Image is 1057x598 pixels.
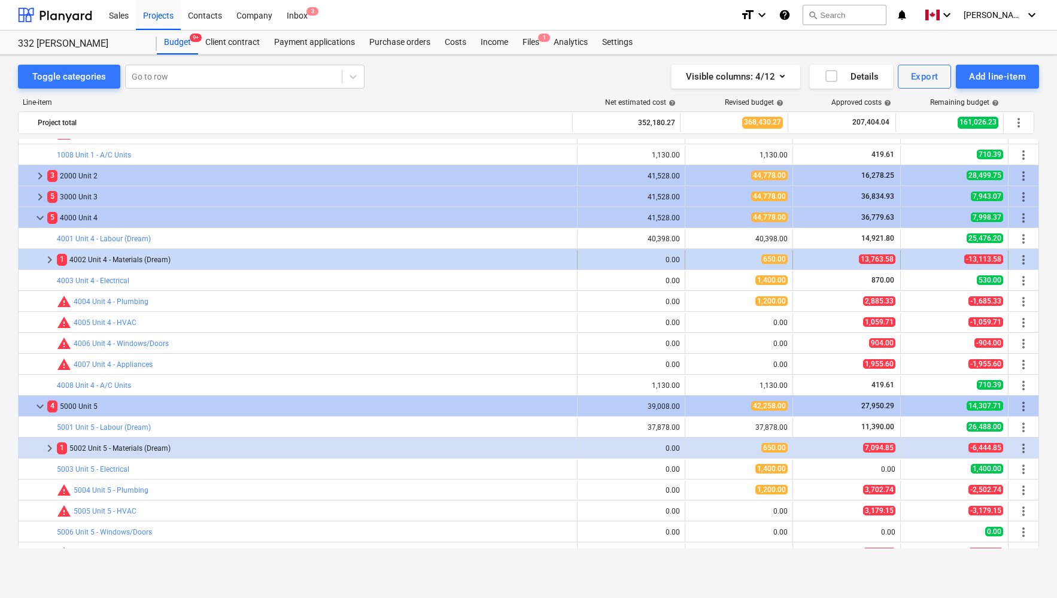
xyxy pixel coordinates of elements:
[751,401,788,411] span: 42,258.00
[690,151,788,159] div: 1,130.00
[863,317,895,327] span: 1,059.71
[47,187,572,207] div: 3000 Unit 3
[267,31,362,54] a: Payment applications
[438,31,473,54] div: Costs
[870,150,895,159] span: 419.61
[582,381,680,390] div: 1,130.00
[969,69,1026,84] div: Add line-item
[47,166,572,186] div: 2000 Unit 2
[582,151,680,159] div: 1,130.00
[57,151,131,159] a: 1008 Unit 1 - A/C Units
[863,296,895,306] span: 2,885.33
[860,234,895,242] span: 14,921.80
[774,99,783,107] span: help
[968,443,1003,453] span: -6,444.85
[863,359,895,369] span: 1,955.60
[779,8,791,22] i: Knowledge base
[968,548,1003,557] span: -2,163.95
[742,117,783,128] span: 368,430.27
[968,359,1003,369] span: -1,955.60
[869,338,895,348] span: 904.00
[755,275,788,285] span: 1,400.00
[882,99,891,107] span: help
[1016,441,1031,456] span: More actions
[690,339,788,348] div: 0.00
[57,277,129,285] a: 4003 Unit 4 - Electrical
[33,190,47,204] span: keyboard_arrow_right
[860,402,895,410] span: 27,950.29
[157,31,198,54] a: Budget9+
[672,65,800,89] button: Visible columns:4/12
[690,235,788,243] div: 40,398.00
[863,485,895,494] span: 3,702.74
[47,208,572,227] div: 4000 Unit 4
[582,339,680,348] div: 0.00
[57,254,67,265] span: 1
[33,399,47,414] span: keyboard_arrow_down
[582,360,680,369] div: 0.00
[751,171,788,180] span: 44,778.00
[57,250,572,269] div: 4002 Unit 4 - Materials (Dream)
[898,65,952,89] button: Export
[690,360,788,369] div: 0.00
[473,31,515,54] a: Income
[958,117,998,128] span: 161,026.23
[911,69,938,84] div: Export
[515,31,546,54] div: Files
[1016,357,1031,372] span: More actions
[306,7,318,16] span: 3
[1016,253,1031,267] span: More actions
[1016,274,1031,288] span: More actions
[362,31,438,54] a: Purchase orders
[1016,525,1031,539] span: More actions
[582,298,680,306] div: 0.00
[74,339,169,348] a: 4006 Unit 4 - Windows/Doors
[582,235,680,243] div: 40,398.00
[32,69,106,84] div: Toggle categories
[863,506,895,515] span: 3,179.15
[42,441,57,456] span: keyboard_arrow_right
[690,423,788,432] div: 37,878.00
[582,507,680,515] div: 0.00
[582,402,680,411] div: 39,008.00
[860,213,895,221] span: 36,779.63
[761,443,788,453] span: 650.00
[18,38,142,50] div: 332 [PERSON_NAME]
[967,401,1003,411] span: 14,307.71
[964,10,1023,20] span: [PERSON_NAME]
[1016,190,1031,204] span: More actions
[896,8,908,22] i: notifications
[582,318,680,327] div: 0.00
[755,296,788,306] span: 1,200.00
[47,212,57,223] span: 5
[859,254,895,264] span: 13,763.58
[57,381,131,390] a: 4008 Unit 4 - A/C Units
[582,214,680,222] div: 41,528.00
[751,213,788,222] span: 44,778.00
[971,464,1003,473] span: 1,400.00
[33,169,47,183] span: keyboard_arrow_right
[751,192,788,201] span: 44,778.00
[940,8,954,22] i: keyboard_arrow_down
[977,380,1003,390] span: 710.39
[546,31,595,54] div: Analytics
[47,170,57,181] span: 3
[810,65,893,89] button: Details
[57,439,572,458] div: 5002 Unit 5 - Materials (Dream)
[971,192,1003,201] span: 7,943.07
[690,528,788,536] div: 0.00
[1016,336,1031,351] span: More actions
[198,31,267,54] div: Client contract
[1016,232,1031,246] span: More actions
[956,65,1039,89] button: Add line-item
[798,528,895,536] div: 0.00
[964,254,1003,264] span: -13,113.58
[57,336,71,351] span: Committed costs exceed revised budget
[1016,148,1031,162] span: More actions
[977,275,1003,285] span: 530.00
[582,256,680,264] div: 0.00
[967,171,1003,180] span: 28,499.75
[578,113,675,132] div: 352,180.27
